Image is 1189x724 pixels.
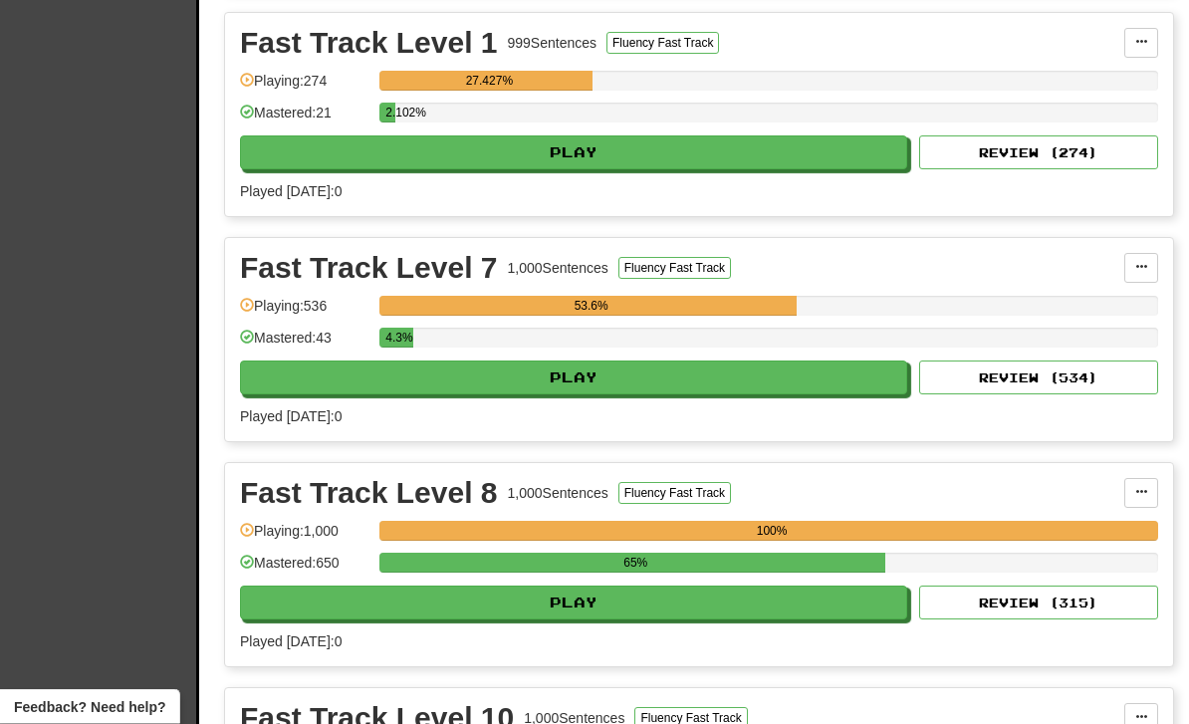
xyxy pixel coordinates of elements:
span: Played [DATE]: 0 [240,634,342,650]
span: Open feedback widget [14,697,165,717]
div: Mastered: 21 [240,104,369,136]
div: Mastered: 650 [240,554,369,587]
button: Review (534) [919,362,1158,395]
button: Fluency Fast Track [606,33,719,55]
span: Played [DATE]: 0 [240,184,342,200]
div: Fast Track Level 7 [240,254,498,284]
div: 1,000 Sentences [508,484,608,504]
div: 1,000 Sentences [508,259,608,279]
div: 2.102% [385,104,395,123]
div: 4.3% [385,329,412,349]
div: 999 Sentences [508,34,597,54]
button: Review (274) [919,136,1158,170]
div: 100% [385,522,1158,542]
span: Played [DATE]: 0 [240,409,342,425]
div: 53.6% [385,297,797,317]
button: Play [240,362,907,395]
div: 27.427% [385,72,593,92]
div: Mastered: 43 [240,329,369,362]
button: Review (315) [919,587,1158,620]
button: Fluency Fast Track [618,258,731,280]
div: Playing: 536 [240,297,369,330]
div: Fast Track Level 8 [240,479,498,509]
div: Playing: 274 [240,72,369,105]
div: 65% [385,554,885,574]
div: Fast Track Level 1 [240,29,498,59]
button: Fluency Fast Track [618,483,731,505]
button: Play [240,136,907,170]
button: Play [240,587,907,620]
div: Playing: 1,000 [240,522,369,555]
